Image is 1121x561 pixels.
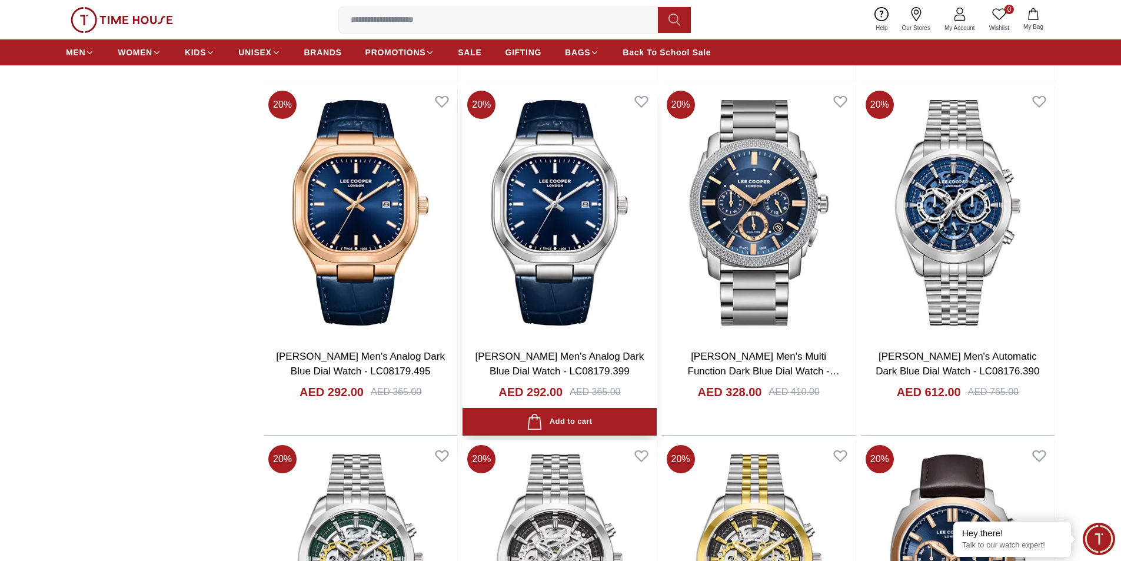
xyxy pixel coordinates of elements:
[667,91,695,119] span: 20 %
[238,47,271,58] span: UNISEX
[304,42,342,63] a: BRANDS
[467,91,495,119] span: 20 %
[940,24,980,32] span: My Account
[1083,523,1115,555] div: Chat Widget
[264,86,457,339] img: Lee Cooper Men's Analog Dark Blue Dial Watch - LC08179.495
[304,47,342,58] span: BRANDS
[897,384,961,400] h4: AED 612.00
[118,42,161,63] a: WOMEN
[238,42,280,63] a: UNISEX
[118,47,152,58] span: WOMEN
[1004,5,1014,14] span: 0
[897,24,935,32] span: Our Stores
[66,47,85,58] span: MEN
[1016,6,1050,34] button: My Bag
[463,408,656,436] button: Add to cart
[458,42,481,63] a: SALE
[866,91,894,119] span: 20 %
[982,5,1016,35] a: 0Wishlist
[623,47,711,58] span: Back To School Sale
[1019,22,1048,31] span: My Bag
[871,24,893,32] span: Help
[276,351,445,377] a: [PERSON_NAME] Men's Analog Dark Blue Dial Watch - LC08179.495
[498,384,563,400] h4: AED 292.00
[365,47,426,58] span: PROMOTIONS
[527,414,592,430] div: Add to cart
[662,86,856,339] img: Lee Cooper Men's Multi Function Dark Blue Dial Watch - LC08177.390
[505,47,541,58] span: GIFTING
[861,86,1055,339] img: Lee Cooper Men's Automatic Dark Blue Dial Watch - LC08176.390
[185,47,206,58] span: KIDS
[962,540,1062,550] p: Talk to our watch expert!
[467,445,495,473] span: 20 %
[268,91,297,119] span: 20 %
[623,42,711,63] a: Back To School Sale
[66,42,94,63] a: MEN
[565,47,590,58] span: BAGS
[475,351,644,377] a: [PERSON_NAME] Men's Analog Dark Blue Dial Watch - LC08179.399
[869,5,895,35] a: Help
[71,7,173,33] img: ...
[968,385,1019,399] div: AED 765.00
[667,445,695,473] span: 20 %
[866,445,894,473] span: 20 %
[505,42,541,63] a: GIFTING
[895,5,937,35] a: Our Stores
[565,42,599,63] a: BAGS
[688,351,840,392] a: [PERSON_NAME] Men's Multi Function Dark Blue Dial Watch - LC08177.390
[698,384,762,400] h4: AED 328.00
[185,42,215,63] a: KIDS
[962,527,1062,539] div: Hey there!
[876,351,1039,377] a: [PERSON_NAME] Men's Automatic Dark Blue Dial Watch - LC08176.390
[300,384,364,400] h4: AED 292.00
[365,42,435,63] a: PROMOTIONS
[984,24,1014,32] span: Wishlist
[458,47,481,58] span: SALE
[463,86,656,339] img: Lee Cooper Men's Analog Dark Blue Dial Watch - LC08179.399
[268,445,297,473] span: 20 %
[371,385,421,399] div: AED 365.00
[570,385,620,399] div: AED 365.00
[769,385,819,399] div: AED 410.00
